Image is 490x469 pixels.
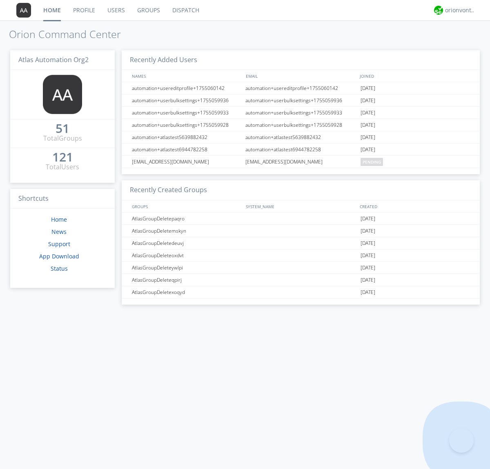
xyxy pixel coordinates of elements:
span: pending [361,158,383,166]
a: automation+atlastest6944782258automation+atlastest6944782258[DATE] [122,144,480,156]
a: Status [51,265,68,272]
a: automation+userbulksettings+1755059936automation+userbulksettings+1755059936[DATE] [122,94,480,107]
div: AtlasGroupDeleteqpirj [130,274,243,286]
span: [DATE] [361,94,375,107]
div: AtlasGroupDeletemskyn [130,225,243,237]
div: 121 [52,153,73,161]
a: App Download [39,252,79,260]
div: Total Groups [43,134,82,143]
img: 29d36aed6fa347d5a1537e7736e6aa13 [434,6,443,15]
a: Support [48,240,70,248]
a: AtlasGroupDeletepaqro[DATE] [122,213,480,225]
h3: Recently Created Groups [122,180,480,200]
a: automation+atlastest5639882432automation+atlastest5639882432[DATE] [122,131,480,144]
a: automation+userbulksettings+1755059928automation+userbulksettings+1755059928[DATE] [122,119,480,131]
div: automation+userbulksettings+1755059933 [243,107,359,119]
div: AtlasGroupDeletedeuvj [130,237,243,249]
span: [DATE] [361,249,375,262]
iframe: Toggle Customer Support [449,428,474,453]
span: [DATE] [361,131,375,144]
span: [DATE] [361,82,375,94]
div: AtlasGroupDeletexoqyd [130,286,243,298]
a: 121 [52,153,73,162]
span: [DATE] [361,237,375,249]
a: AtlasGroupDeletemskyn[DATE] [122,225,480,237]
span: [DATE] [361,262,375,274]
div: [EMAIL_ADDRESS][DOMAIN_NAME] [243,156,359,168]
a: AtlasGroupDeletexoqyd[DATE] [122,286,480,298]
a: automation+usereditprofile+1755060142automation+usereditprofile+1755060142[DATE] [122,82,480,94]
div: automation+userbulksettings+1755059928 [130,119,243,131]
div: automation+atlastest5639882432 [243,131,359,143]
a: AtlasGroupDeleteoxdvt[DATE] [122,249,480,262]
span: [DATE] [361,274,375,286]
div: NAMES [130,70,242,82]
div: AtlasGroupDeletepaqro [130,213,243,224]
a: AtlasGroupDeleteywlpi[DATE] [122,262,480,274]
img: 373638.png [16,3,31,18]
a: AtlasGroupDeleteqpirj[DATE] [122,274,480,286]
div: automation+usereditprofile+1755060142 [243,82,359,94]
div: automation+userbulksettings+1755059933 [130,107,243,119]
div: orionvontas+atlas+automation+org2 [445,6,476,14]
a: Home [51,215,67,223]
div: GROUPS [130,200,242,212]
img: 373638.png [43,75,82,114]
h3: Recently Added Users [122,50,480,70]
span: [DATE] [361,225,375,237]
div: automation+userbulksettings+1755059936 [243,94,359,106]
div: AtlasGroupDeleteoxdvt [130,249,243,261]
div: automation+atlastest6944782258 [130,144,243,155]
div: [EMAIL_ADDRESS][DOMAIN_NAME] [130,156,243,168]
div: Total Users [46,162,79,172]
a: [EMAIL_ADDRESS][DOMAIN_NAME][EMAIL_ADDRESS][DOMAIN_NAME]pending [122,156,480,168]
a: News [51,228,67,236]
a: automation+userbulksettings+1755059933automation+userbulksettings+1755059933[DATE] [122,107,480,119]
span: [DATE] [361,286,375,298]
div: automation+atlastest5639882432 [130,131,243,143]
div: 51 [56,124,69,132]
span: [DATE] [361,144,375,156]
div: JOINED [358,70,472,82]
div: CREATED [358,200,472,212]
a: 51 [56,124,69,134]
div: EMAIL [244,70,358,82]
div: automation+userbulksettings+1755059928 [243,119,359,131]
div: automation+usereditprofile+1755060142 [130,82,243,94]
div: automation+atlastest6944782258 [243,144,359,155]
div: automation+userbulksettings+1755059936 [130,94,243,106]
div: SYSTEM_NAME [244,200,358,212]
span: [DATE] [361,119,375,131]
span: [DATE] [361,213,375,225]
div: AtlasGroupDeleteywlpi [130,262,243,274]
span: Atlas Automation Org2 [18,55,89,64]
h3: Shortcuts [10,189,115,209]
a: AtlasGroupDeletedeuvj[DATE] [122,237,480,249]
span: [DATE] [361,107,375,119]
